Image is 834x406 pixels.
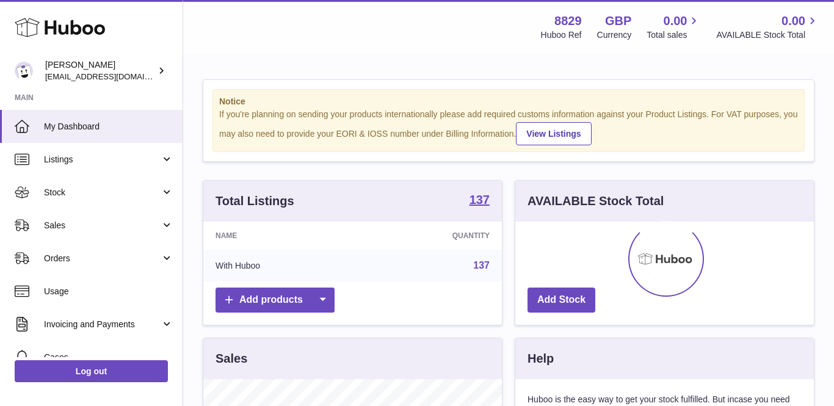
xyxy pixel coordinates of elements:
[15,62,33,80] img: commandes@kpmatech.com
[44,154,161,165] span: Listings
[203,222,361,250] th: Name
[470,194,490,208] a: 137
[528,288,595,313] a: Add Stock
[219,109,798,145] div: If you're planning on sending your products internationally please add required customs informati...
[45,59,155,82] div: [PERSON_NAME]
[203,250,361,281] td: With Huboo
[541,29,582,41] div: Huboo Ref
[15,360,168,382] a: Log out
[647,13,701,41] a: 0.00 Total sales
[44,352,173,363] span: Cases
[44,187,161,198] span: Stock
[554,13,582,29] strong: 8829
[361,222,502,250] th: Quantity
[44,286,173,297] span: Usage
[216,350,247,367] h3: Sales
[473,260,490,270] a: 137
[216,288,335,313] a: Add products
[528,350,554,367] h3: Help
[470,194,490,206] strong: 137
[716,13,819,41] a: 0.00 AVAILABLE Stock Total
[597,29,632,41] div: Currency
[664,13,687,29] span: 0.00
[516,122,591,145] a: View Listings
[44,121,173,132] span: My Dashboard
[528,193,664,209] h3: AVAILABLE Stock Total
[605,13,631,29] strong: GBP
[44,220,161,231] span: Sales
[216,193,294,209] h3: Total Listings
[647,29,701,41] span: Total sales
[45,71,179,81] span: [EMAIL_ADDRESS][DOMAIN_NAME]
[219,96,798,107] strong: Notice
[716,29,819,41] span: AVAILABLE Stock Total
[44,319,161,330] span: Invoicing and Payments
[44,253,161,264] span: Orders
[781,13,805,29] span: 0.00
